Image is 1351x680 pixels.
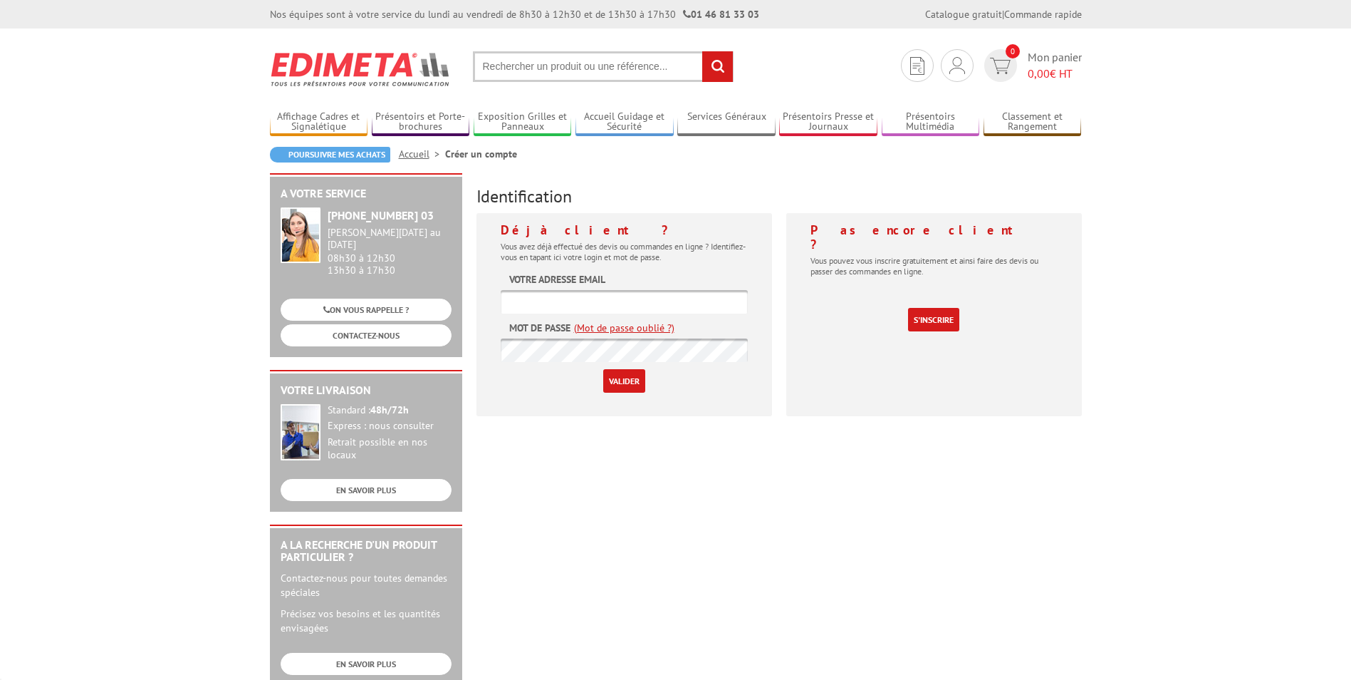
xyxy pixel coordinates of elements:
[908,308,959,331] a: S'inscrire
[603,369,645,393] input: Valider
[445,147,517,161] li: Créer un compte
[476,187,1082,206] h3: Identification
[702,51,733,82] input: rechercher
[984,110,1082,134] a: Classement et Rangement
[910,57,924,75] img: devis rapide
[281,571,452,599] p: Contactez-nous pour toutes demandes spéciales
[281,384,452,397] h2: Votre livraison
[270,7,759,21] div: Nos équipes sont à votre service du lundi au vendredi de 8h30 à 12h30 et de 13h30 à 17h30
[270,147,390,163] a: Poursuivre mes achats
[1004,8,1082,21] a: Commande rapide
[810,223,1058,252] h4: Pas encore client ?
[372,110,470,134] a: Présentoirs et Porte-brochures
[474,110,572,134] a: Exposition Grilles et Panneaux
[1006,44,1020,58] span: 0
[509,321,570,335] label: Mot de passe
[575,110,674,134] a: Accueil Guidage et Sécurité
[328,208,434,222] strong: [PHONE_NUMBER] 03
[1028,49,1082,82] span: Mon panier
[779,110,877,134] a: Présentoirs Presse et Journaux
[683,8,759,21] strong: 01 46 81 33 03
[473,51,734,82] input: Rechercher un produit ou une référence...
[281,187,452,200] h2: A votre service
[328,404,452,417] div: Standard :
[1028,66,1082,82] span: € HT
[981,49,1082,82] a: devis rapide 0 Mon panier 0,00€ HT
[281,653,452,675] a: EN SAVOIR PLUS
[281,607,452,635] p: Précisez vos besoins et les quantités envisagées
[925,7,1082,21] div: |
[328,227,452,276] div: 08h30 à 12h30 13h30 à 17h30
[281,324,452,346] a: CONTACTEZ-NOUS
[328,436,452,462] div: Retrait possible en nos locaux
[677,110,776,134] a: Services Généraux
[270,43,452,96] img: Edimeta
[882,110,980,134] a: Présentoirs Multimédia
[574,321,674,335] a: (Mot de passe oublié ?)
[328,420,452,433] div: Express : nous consulter
[370,403,409,416] strong: 48h/72h
[281,207,320,263] img: widget-service.jpg
[501,223,748,237] h4: Déjà client ?
[990,58,1011,74] img: devis rapide
[270,110,368,134] a: Affichage Cadres et Signalétique
[328,227,452,251] div: [PERSON_NAME][DATE] au [DATE]
[281,404,320,460] img: widget-livraison.jpg
[281,299,452,321] a: ON VOUS RAPPELLE ?
[925,8,1002,21] a: Catalogue gratuit
[1028,66,1050,81] span: 0,00
[810,255,1058,277] p: Vous pouvez vous inscrire gratuitement et ainsi faire des devis ou passer des commandes en ligne.
[509,272,605,287] label: Votre adresse email
[949,57,965,74] img: devis rapide
[281,539,452,564] h2: A la recherche d'un produit particulier ?
[281,479,452,501] a: EN SAVOIR PLUS
[399,148,445,160] a: Accueil
[501,241,748,262] p: Vous avez déjà effectué des devis ou commandes en ligne ? Identifiez-vous en tapant ici votre log...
